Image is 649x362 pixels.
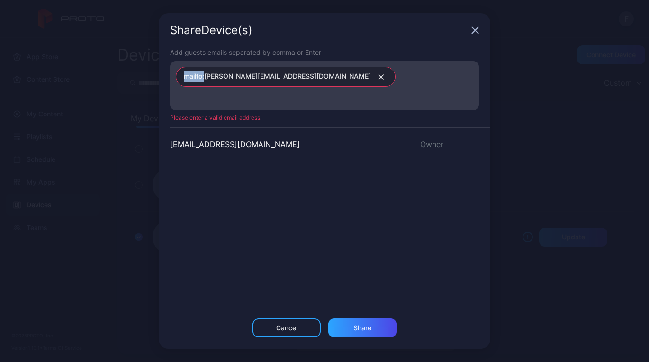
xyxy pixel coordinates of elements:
[353,324,371,332] div: Share
[276,324,297,332] div: Cancel
[252,318,321,337] button: Cancel
[170,47,479,57] div: Add guests emails separated by comma or Enter
[170,25,468,36] div: Share Device (s)
[170,139,300,150] div: [EMAIL_ADDRESS][DOMAIN_NAME]
[184,71,371,83] span: mailto:[PERSON_NAME][EMAIL_ADDRESS][DOMAIN_NAME]
[328,318,397,337] button: Share
[159,114,490,122] div: Please enter a valid email address.
[409,139,490,150] div: Owner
